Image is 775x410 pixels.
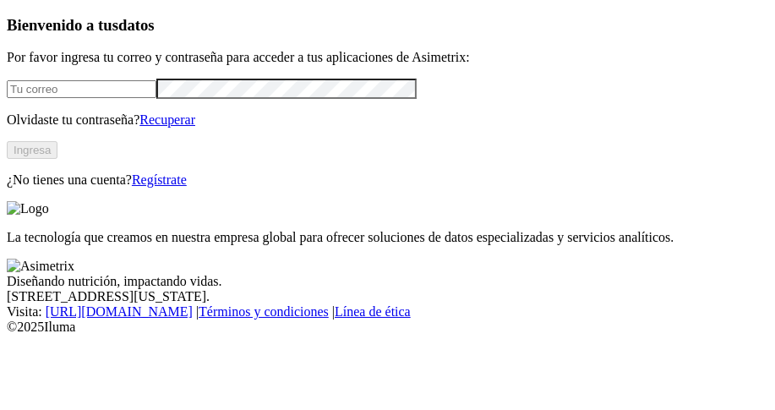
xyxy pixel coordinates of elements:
[7,201,49,216] img: Logo
[7,172,768,188] p: ¿No tienes una cuenta?
[335,304,411,319] a: Línea de ética
[139,112,195,127] a: Recuperar
[7,112,768,128] p: Olvidaste tu contraseña?
[199,304,329,319] a: Términos y condiciones
[7,80,156,98] input: Tu correo
[7,16,768,35] h3: Bienvenido a tus
[7,274,768,289] div: Diseñando nutrición, impactando vidas.
[7,141,57,159] button: Ingresa
[7,304,768,320] div: Visita : | |
[7,320,768,335] div: © 2025 Iluma
[132,172,187,187] a: Regístrate
[118,16,155,34] span: datos
[7,259,74,274] img: Asimetrix
[7,289,768,304] div: [STREET_ADDRESS][US_STATE].
[46,304,193,319] a: [URL][DOMAIN_NAME]
[7,230,768,245] p: La tecnología que creamos en nuestra empresa global para ofrecer soluciones de datos especializad...
[7,50,768,65] p: Por favor ingresa tu correo y contraseña para acceder a tus aplicaciones de Asimetrix:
